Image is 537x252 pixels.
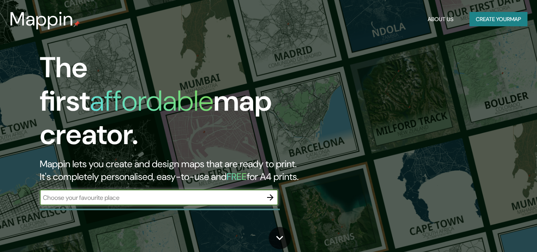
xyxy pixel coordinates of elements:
[425,12,457,27] button: About Us
[40,158,308,183] h2: Mappin lets you create and design maps that are ready to print. It's completely personalised, eas...
[469,12,527,27] button: Create yourmap
[40,193,262,202] input: Choose your favourite place
[227,170,247,183] h5: FREE
[10,8,74,30] h3: Mappin
[74,21,80,27] img: mappin-pin
[40,51,308,158] h1: The first map creator.
[90,82,213,119] h1: affordable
